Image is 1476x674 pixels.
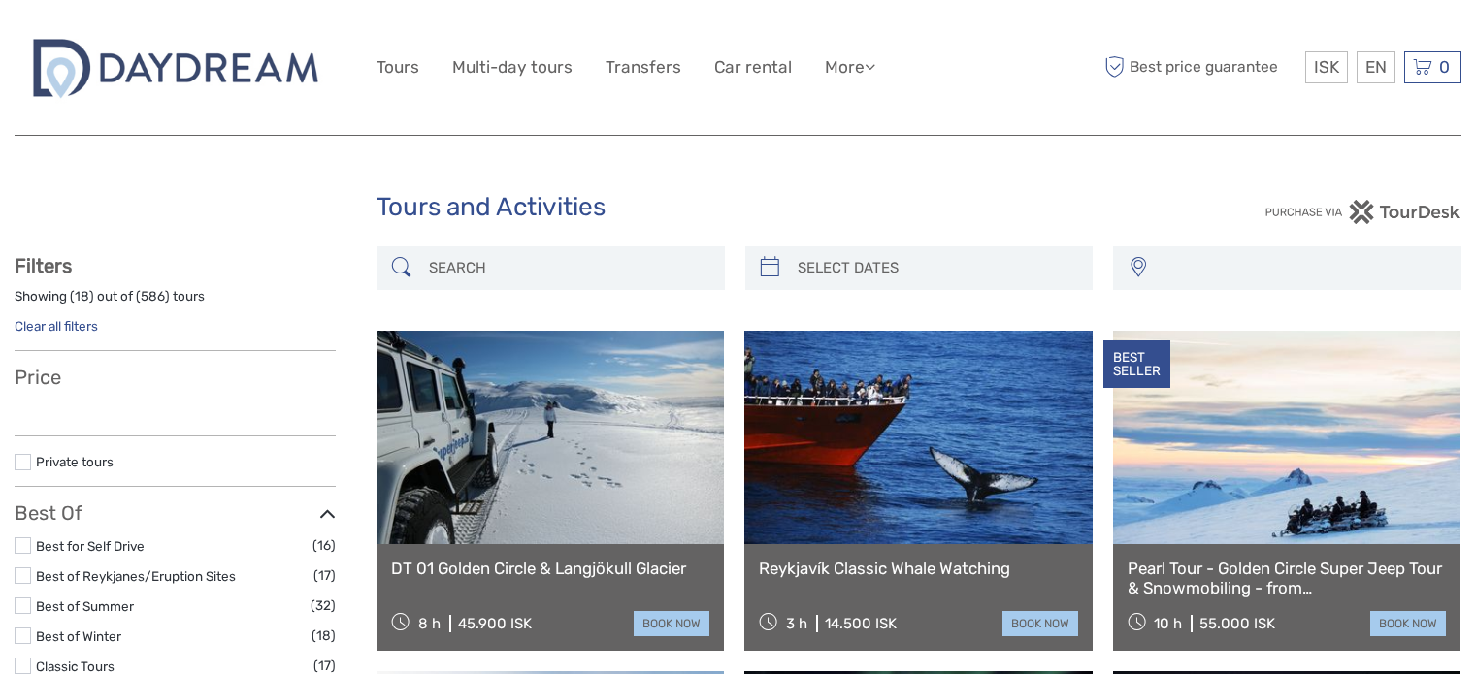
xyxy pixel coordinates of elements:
label: 586 [141,287,165,305]
div: 45.900 ISK [458,615,532,632]
span: 0 [1436,57,1453,77]
span: (16) [312,534,336,557]
a: Reykjavík Classic Whale Watching [759,559,1077,578]
span: 10 h [1154,615,1182,632]
a: Multi-day tours [452,53,573,81]
div: BEST SELLER [1103,340,1170,389]
a: Best of Summer [36,598,134,614]
div: 55.000 ISK [1199,615,1275,632]
a: Pearl Tour - Golden Circle Super Jeep Tour & Snowmobiling - from [GEOGRAPHIC_DATA] [1128,559,1446,598]
img: 2722-c67f3ee1-da3f-448a-ae30-a82a1b1ec634_logo_big.jpg [15,27,336,108]
a: Car rental [714,53,792,81]
strong: Filters [15,254,72,277]
a: Clear all filters [15,318,98,334]
div: EN [1357,51,1395,83]
input: SELECT DATES [790,251,1084,285]
h1: Tours and Activities [377,192,1100,223]
span: 8 h [418,615,441,632]
span: (32) [311,594,336,617]
a: DT 01 Golden Circle & Langjökull Glacier [391,559,709,578]
a: Tours [377,53,419,81]
img: PurchaseViaTourDesk.png [1264,200,1461,224]
div: Showing ( ) out of ( ) tours [15,287,336,317]
a: book now [1370,611,1446,636]
label: 18 [75,287,89,305]
a: book now [1002,611,1078,636]
div: 14.500 ISK [825,615,897,632]
a: Best for Self Drive [36,538,145,554]
h3: Best Of [15,501,336,525]
a: Transfers [606,53,681,81]
input: SEARCH [421,251,715,285]
span: (17) [313,564,336,587]
a: Best of Reykjanes/Eruption Sites [36,568,236,584]
a: Private tours [36,454,114,469]
span: (18) [312,625,336,647]
span: ISK [1314,57,1339,77]
a: Classic Tours [36,658,115,674]
span: Best price guarantee [1099,51,1300,83]
h3: Price [15,366,336,389]
a: More [825,53,875,81]
span: 3 h [786,615,807,632]
a: book now [634,611,709,636]
a: Best of Winter [36,628,121,644]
